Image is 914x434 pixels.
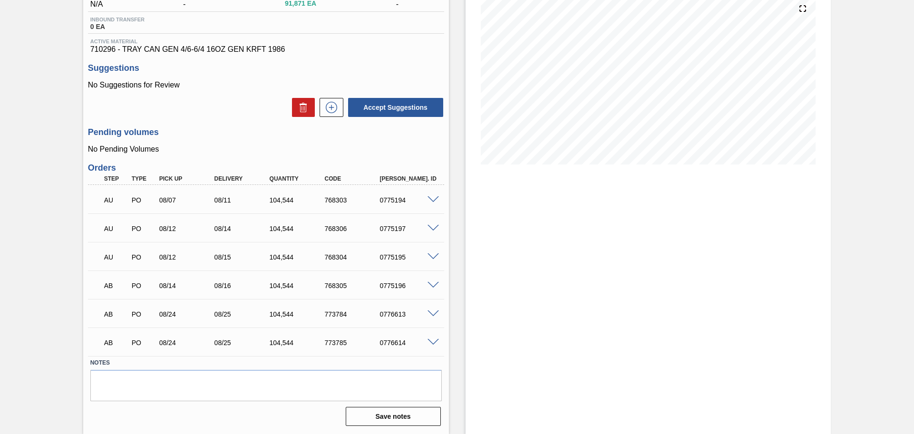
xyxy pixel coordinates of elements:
div: Purchase order [129,339,158,347]
div: Awaiting Unload [102,218,130,239]
button: Accept Suggestions [348,98,443,117]
div: Quantity [267,175,329,182]
span: 710296 - TRAY CAN GEN 4/6-6/4 16OZ GEN KRFT 1986 [90,45,442,54]
div: 104,544 [267,253,329,261]
div: Purchase order [129,196,158,204]
div: 768305 [322,282,384,289]
div: Step [102,175,130,182]
p: AU [104,225,128,232]
div: 08/25/2025 [212,310,274,318]
p: AU [104,196,128,204]
div: 08/25/2025 [212,339,274,347]
div: Pick up [157,175,219,182]
div: 0775195 [377,253,439,261]
div: Awaiting Pick Up [102,332,130,353]
div: Delivery [212,175,274,182]
div: 768306 [322,225,384,232]
div: Awaiting Pick Up [102,275,130,296]
div: New suggestion [315,98,343,117]
div: 104,544 [267,310,329,318]
h3: Pending volumes [88,127,444,137]
span: Active Material [90,39,442,44]
div: 773784 [322,310,384,318]
div: 104,544 [267,196,329,204]
div: Awaiting Unload [102,247,130,268]
div: 104,544 [267,225,329,232]
span: Inbound Transfer [90,17,145,22]
div: Delete Suggestions [287,98,315,117]
div: 08/11/2025 [212,196,274,204]
div: 104,544 [267,339,329,347]
div: 768303 [322,196,384,204]
p: AU [104,253,128,261]
div: 0776613 [377,310,439,318]
div: 08/16/2025 [212,282,274,289]
div: 0776614 [377,339,439,347]
div: 104,544 [267,282,329,289]
div: 0775194 [377,196,439,204]
div: Purchase order [129,310,158,318]
div: 768304 [322,253,384,261]
div: 08/15/2025 [212,253,274,261]
div: 08/12/2025 [157,253,219,261]
p: AB [104,339,128,347]
div: 08/07/2025 [157,196,219,204]
div: 08/12/2025 [157,225,219,232]
div: Type [129,175,158,182]
div: 08/24/2025 [157,310,219,318]
div: Purchase order [129,282,158,289]
p: AB [104,282,128,289]
div: 773785 [322,339,384,347]
div: Accept Suggestions [343,97,444,118]
div: [PERSON_NAME]. ID [377,175,439,182]
p: No Pending Volumes [88,145,444,154]
div: 0775197 [377,225,439,232]
div: Purchase order [129,225,158,232]
div: Purchase order [129,253,158,261]
h3: Orders [88,163,444,173]
p: No Suggestions for Review [88,81,444,89]
div: 08/14/2025 [157,282,219,289]
div: 0775196 [377,282,439,289]
div: Awaiting Unload [102,190,130,211]
span: 0 EA [90,23,145,30]
label: Notes [90,356,442,370]
div: Code [322,175,384,182]
h3: Suggestions [88,63,444,73]
div: 08/14/2025 [212,225,274,232]
button: Save notes [346,407,441,426]
div: 08/24/2025 [157,339,219,347]
div: Awaiting Pick Up [102,304,130,325]
p: AB [104,310,128,318]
